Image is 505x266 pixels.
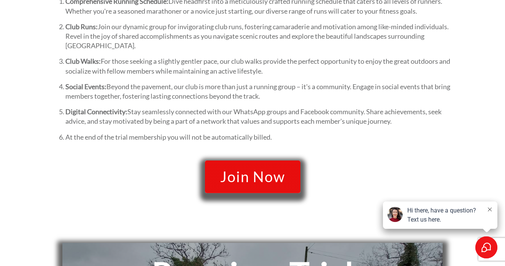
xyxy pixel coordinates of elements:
li: Beyond the pavement, our club is more than just a running group – it's a community. Engage in soc... [65,82,457,107]
li: At the end of the trial membership you will not be automatically billed. [65,132,457,148]
a: Join Now [205,161,300,193]
strong: Social Events: [65,82,106,91]
strong: Digital Connectivity: [65,107,127,116]
li: For those seeking a slightly gentler pace, our club walks provide the perfect opportunity to enjo... [65,57,457,82]
span: Join Now [220,169,285,185]
li: Stay seamlessly connected with our WhatsApp groups and Facebook community. Share achievements, se... [65,107,457,132]
strong: Club Walks: [65,57,101,65]
strong: Club Runs: [65,22,98,31]
li: Join our dynamic group for invigorating club runs, fostering camaraderie and motivation among lik... [65,22,457,57]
